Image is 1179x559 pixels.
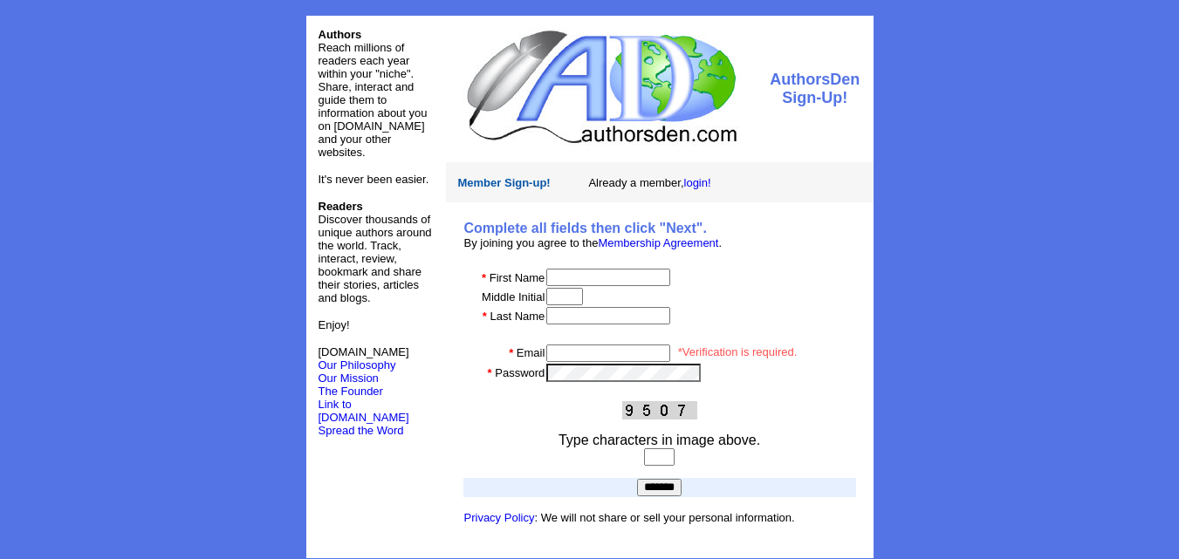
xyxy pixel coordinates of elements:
[319,358,396,372] a: Our Philosophy
[464,511,795,524] font: : We will not share or sell your personal information.
[517,346,545,359] font: Email
[319,200,432,304] font: Discover thousands of unique authors around the world. Track, interact, review, bookmark and shar...
[319,398,409,424] a: Link to [DOMAIN_NAME]
[319,41,428,159] font: Reach millions of readers each year within your "niche". Share, interact and guide them to inform...
[319,318,350,331] font: Enjoy!
[464,511,535,524] a: Privacy Policy
[598,236,718,249] a: Membership Agreement
[458,176,551,189] font: Member Sign-up!
[319,200,363,213] b: Readers
[319,173,429,186] font: It's never been easier.
[463,28,739,146] img: logo.jpg
[495,366,545,379] font: Password
[559,433,760,447] font: Type characters in image above.
[319,385,383,398] a: The Founder
[490,310,545,323] font: Last Name
[319,345,409,372] font: [DOMAIN_NAME]
[464,236,723,249] font: By joining you agree to the .
[678,345,798,358] font: *Verification is required.
[482,290,545,303] font: Middle Initial
[464,221,707,235] b: Complete all fields then click "Next".
[319,422,404,437] a: Spread the Word
[588,176,710,189] font: Already a member,
[319,28,362,41] font: Authors
[622,401,697,419] img: This Is CAPTCHA Image
[770,71,860,106] font: AuthorsDen Sign-Up!
[319,372,379,385] a: Our Mission
[490,271,545,284] font: First Name
[319,424,404,437] font: Spread the Word
[684,176,711,189] a: login!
